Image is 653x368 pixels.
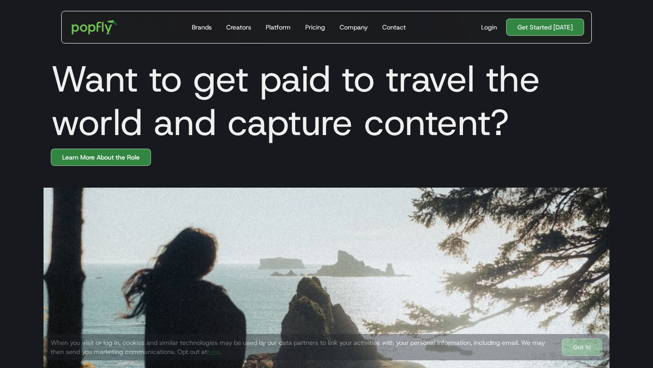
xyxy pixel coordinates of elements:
div: Creators [226,23,251,32]
div: Brands [192,23,212,32]
a: here [207,348,220,356]
a: Learn More About the Role [51,149,151,166]
div: Platform [266,23,291,32]
a: Brands [188,11,215,43]
a: home [65,14,124,41]
a: Platform [262,11,294,43]
div: When you visit or log in, cookies and similar technologies may be used by our data partners to li... [51,338,555,356]
div: Pricing [305,23,325,32]
a: Company [336,11,371,43]
a: Pricing [302,11,329,43]
div: Company [340,23,368,32]
div: Contact [382,23,406,32]
a: Get Started [DATE] [506,19,584,36]
a: Login [478,23,501,32]
a: Got It! [562,339,602,356]
a: Contact [379,11,409,43]
div: Login [481,23,497,32]
h1: Want to get paid to travel the world and capture content? [44,57,609,144]
a: Creators [223,11,255,43]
